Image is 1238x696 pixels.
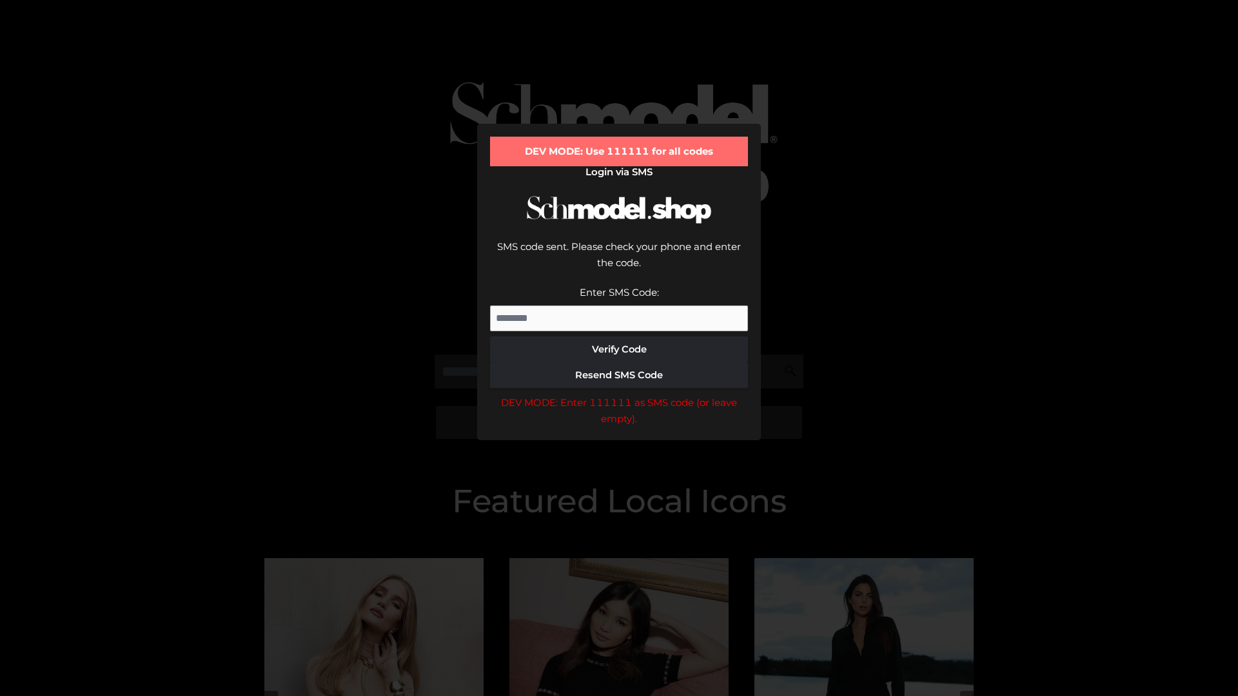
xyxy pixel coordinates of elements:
[490,362,748,388] button: Resend SMS Code
[490,394,748,427] div: DEV MODE: Enter 111111 as SMS code (or leave empty).
[490,166,748,178] h2: Login via SMS
[490,137,748,166] div: DEV MODE: Use 111111 for all codes
[522,184,716,235] img: Schmodel Logo
[490,336,748,362] button: Verify Code
[580,286,659,298] label: Enter SMS Code:
[490,238,748,284] div: SMS code sent. Please check your phone and enter the code.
